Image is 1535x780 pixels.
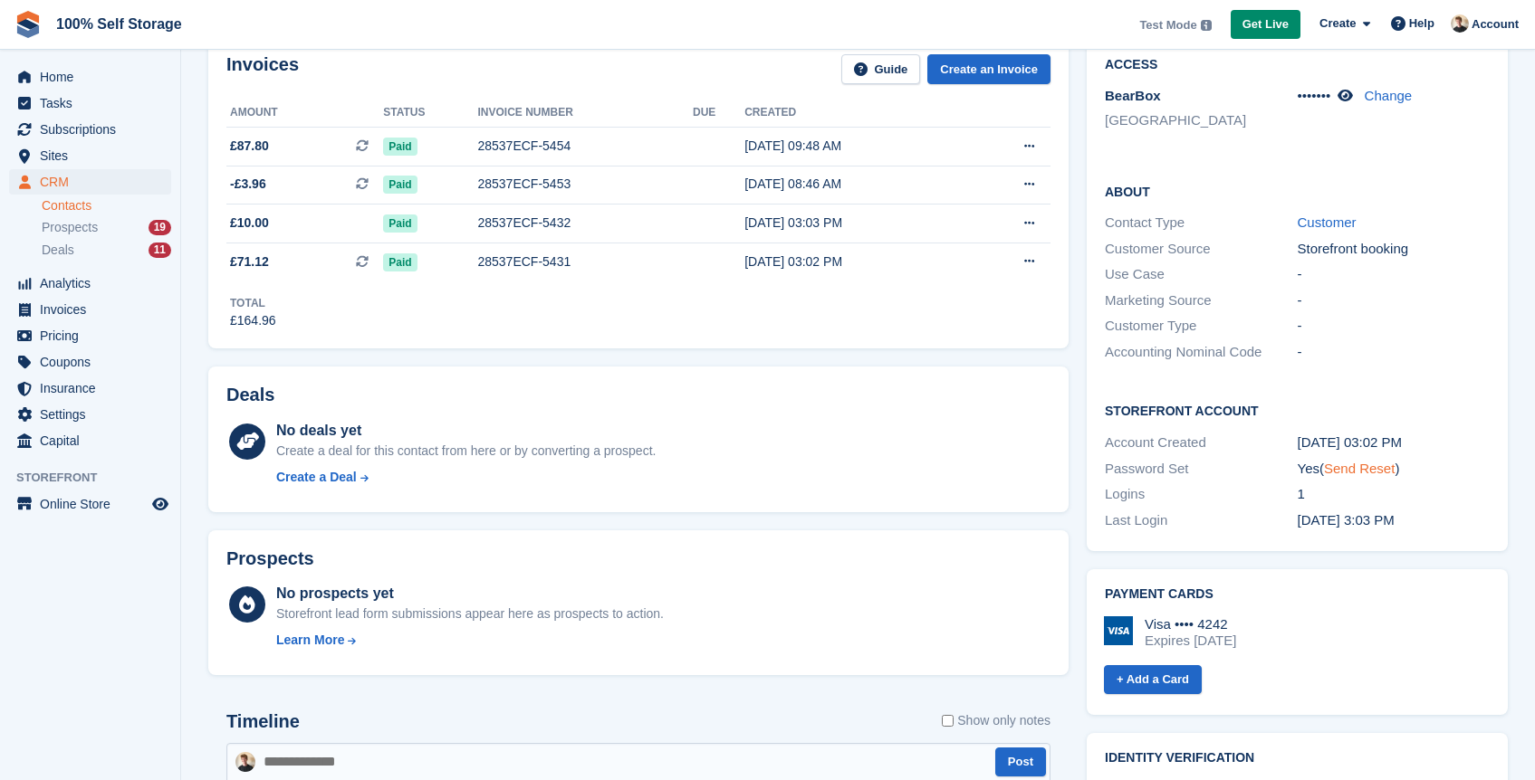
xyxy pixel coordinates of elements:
span: Coupons [40,349,149,375]
span: £10.00 [230,214,269,233]
div: Last Login [1105,510,1298,531]
img: Oliver [1451,14,1469,33]
div: Use Case [1105,264,1298,285]
h2: Prospects [226,548,314,569]
span: Test Mode [1139,16,1196,34]
div: No prospects yet [276,583,664,604]
span: £87.80 [230,137,269,156]
div: Yes [1298,459,1491,480]
li: [GEOGRAPHIC_DATA] [1105,110,1298,131]
th: Due [693,99,744,128]
span: Create [1319,14,1356,33]
div: Storefront lead form submissions appear here as prospects to action. [276,604,664,623]
span: Home [40,64,149,90]
span: Prospects [42,219,98,236]
h2: Deals [226,385,274,405]
span: Paid [383,176,417,194]
span: Pricing [40,323,149,348]
a: menu [9,143,171,168]
img: Oliver [235,752,255,772]
a: Get Live [1231,10,1300,40]
img: icon-info-grey-7440780725fd019a000dd9b08b2336e03edf1995a4989e88bcd33f0948082b44.svg [1201,20,1212,31]
a: Customer [1298,214,1357,230]
div: Password Set [1105,459,1298,480]
a: Guide [841,54,921,84]
a: Learn More [276,631,664,650]
h2: Identity verification [1105,751,1490,766]
div: Accounting Nominal Code [1105,342,1298,363]
div: [DATE] 03:03 PM [744,214,964,233]
span: Insurance [40,376,149,401]
h2: Access [1105,54,1490,72]
a: menu [9,117,171,142]
span: Online Store [40,491,149,517]
a: menu [9,349,171,375]
div: [DATE] 03:02 PM [744,252,964,271]
span: Paid [383,138,417,156]
div: Visa •••• 4242 [1145,616,1236,633]
span: BearBox [1105,88,1161,103]
span: Invoices [40,297,149,322]
h2: Storefront Account [1105,401,1490,419]
h2: Invoices [226,54,299,84]
span: Analytics [40,271,149,296]
div: Create a Deal [276,468,357,487]
div: Logins [1105,484,1298,505]
a: menu [9,271,171,296]
div: - [1298,342,1491,363]
a: menu [9,428,171,453]
a: Change [1365,88,1413,103]
span: ( ) [1319,461,1399,476]
div: 1 [1298,484,1491,505]
th: Status [383,99,477,128]
th: Amount [226,99,383,128]
div: 19 [149,220,171,235]
a: Contacts [42,197,171,214]
span: Account [1472,15,1519,33]
span: Tasks [40,90,149,116]
span: Deals [42,242,74,259]
a: menu [9,169,171,195]
a: Create a Deal [276,468,656,487]
a: Create an Invoice [927,54,1051,84]
a: 100% Self Storage [49,9,189,39]
div: Marketing Source [1105,290,1298,311]
div: - [1298,290,1491,311]
div: 28537ECF-5454 [477,137,693,156]
img: stora-icon-8386f47178a22dfd0bd8f6a31ec36ba5ce8667c1dd55bd0f319d3a0aa187defe.svg [14,11,42,38]
span: Paid [383,253,417,271]
div: Storefront booking [1298,239,1491,260]
h2: Timeline [226,711,300,732]
span: Capital [40,428,149,453]
a: menu [9,323,171,348]
div: Customer Source [1105,239,1298,260]
div: 28537ECF-5432 [477,214,693,233]
div: - [1298,316,1491,337]
div: Create a deal for this contact from here or by converting a prospect. [276,442,656,461]
a: menu [9,491,171,517]
span: £71.12 [230,252,269,271]
img: Visa Logo [1104,616,1133,645]
span: Sites [40,143,149,168]
a: Preview store [149,493,171,515]
h2: About [1105,182,1490,200]
a: menu [9,64,171,90]
div: [DATE] 03:02 PM [1298,433,1491,453]
span: CRM [40,169,149,195]
a: menu [9,402,171,427]
a: menu [9,90,171,116]
div: 28537ECF-5453 [477,175,693,194]
span: ••••••• [1298,88,1331,103]
time: 2025-08-22 14:03:17 UTC [1298,512,1395,528]
div: Contact Type [1105,213,1298,233]
a: Send Reset [1324,461,1395,476]
a: Prospects 19 [42,218,171,237]
a: menu [9,297,171,322]
h2: Payment cards [1105,587,1490,602]
span: Subscriptions [40,117,149,142]
div: No deals yet [276,420,656,442]
button: Post [995,747,1046,777]
a: + Add a Card [1104,665,1202,695]
div: £164.96 [230,311,276,330]
label: Show only notes [942,711,1051,730]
